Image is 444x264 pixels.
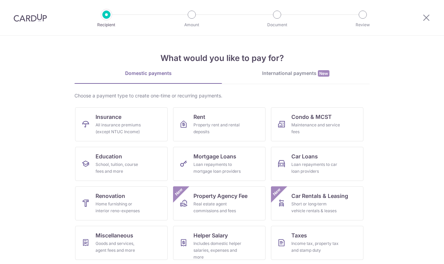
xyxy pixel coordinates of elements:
a: InsuranceAll insurance premiums (except NTUC Income) [75,107,168,141]
a: EducationSchool, tuition, course fees and more [75,147,168,181]
span: Car Rentals & Leasing [291,192,348,200]
div: School, tuition, course fees and more [96,161,144,175]
a: Condo & MCSTMaintenance and service fees [271,107,363,141]
a: Mortgage LoansLoan repayments to mortgage loan providers [173,147,266,181]
p: Amount [167,21,217,28]
span: Mortgage Loans [193,152,236,160]
span: New [271,186,283,198]
span: New [318,70,329,77]
div: Goods and services, agent fees and more [96,240,144,254]
span: Condo & MCST [291,113,332,121]
a: Helper SalaryIncludes domestic helper salaries, expenses and more [173,226,266,260]
span: Property Agency Fee [193,192,247,200]
a: Property Agency FeeReal estate agent commissions and feesNew [173,186,266,220]
p: Recipient [81,21,132,28]
div: Loan repayments to car loan providers [291,161,340,175]
a: RentProperty rent and rental deposits [173,107,266,141]
div: All insurance premiums (except NTUC Income) [96,122,144,135]
a: Car Rentals & LeasingShort or long‑term vehicle rentals & leasesNew [271,186,363,220]
span: Renovation [96,192,125,200]
div: Real estate agent commissions and fees [193,201,242,214]
div: Home furnishing or interior reno-expenses [96,201,144,214]
a: MiscellaneousGoods and services, agent fees and more [75,226,168,260]
span: Miscellaneous [96,231,133,239]
div: Short or long‑term vehicle rentals & leases [291,201,340,214]
span: Education [96,152,122,160]
p: Review [338,21,388,28]
span: Insurance [96,113,121,121]
span: Helper Salary [193,231,228,239]
span: New [173,186,185,198]
a: RenovationHome furnishing or interior reno-expenses [75,186,168,220]
span: Car Loans [291,152,318,160]
div: Choose a payment type to create one-time or recurring payments. [74,92,370,99]
span: Rent [193,113,205,121]
div: Income tax, property tax and stamp duty [291,240,340,254]
div: Loan repayments to mortgage loan providers [193,161,242,175]
a: TaxesIncome tax, property tax and stamp duty [271,226,363,260]
a: Car LoansLoan repayments to car loan providers [271,147,363,181]
div: Maintenance and service fees [291,122,340,135]
div: Property rent and rental deposits [193,122,242,135]
div: Includes domestic helper salaries, expenses and more [193,240,242,261]
div: International payments [222,70,370,77]
h4: What would you like to pay for? [74,52,370,64]
span: Taxes [291,231,307,239]
div: Domestic payments [74,70,222,77]
p: Document [252,21,302,28]
img: CardUp [14,14,47,22]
